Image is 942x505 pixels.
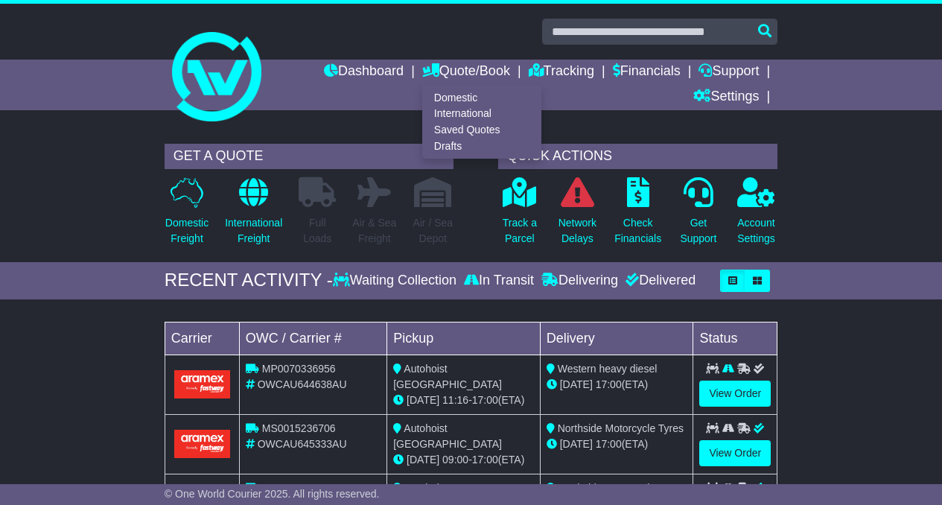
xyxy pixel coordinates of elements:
[498,144,777,169] div: QUICK ACTIONS
[472,394,498,406] span: 17:00
[407,454,439,466] span: [DATE]
[472,454,498,466] span: 17:00
[393,393,534,408] div: - (ETA)
[174,370,230,398] img: Aramex.png
[413,215,453,247] p: Air / Sea Depot
[699,440,771,466] a: View Order
[558,422,684,434] span: Northside Motorcycle Tyres
[225,215,282,247] p: International Freight
[393,422,502,450] span: Autohoist [GEOGRAPHIC_DATA]
[622,273,696,289] div: Delivered
[165,270,333,291] div: RECENT ACTIVITY -
[422,60,510,85] a: Quote/Book
[423,122,541,139] a: Saved Quotes
[165,215,209,247] p: Domestic Freight
[165,488,380,500] span: © One World Courier 2025. All rights reserved.
[547,436,687,452] div: (ETA)
[737,215,775,247] p: Account Settings
[258,438,347,450] span: OWCAU645333AU
[442,394,468,406] span: 11:16
[165,144,454,169] div: GET A QUOTE
[258,378,347,390] span: OWCAU644638AU
[596,438,622,450] span: 17:00
[423,89,541,106] a: Domestic
[558,363,658,375] span: Western heavy diesel
[680,215,716,247] p: Get Support
[299,215,336,247] p: Full Loads
[324,60,404,85] a: Dashboard
[262,363,336,375] span: MP0070336956
[352,215,396,247] p: Air & Sea Freight
[693,85,759,110] a: Settings
[393,363,502,390] span: Autohoist [GEOGRAPHIC_DATA]
[560,438,593,450] span: [DATE]
[693,322,777,355] td: Status
[679,177,717,255] a: GetSupport
[558,177,597,255] a: NetworkDelays
[387,322,541,355] td: Pickup
[423,138,541,154] a: Drafts
[614,215,661,247] p: Check Financials
[558,215,596,247] p: Network Delays
[547,377,687,393] div: (ETA)
[165,322,239,355] td: Carrier
[224,177,283,255] a: InternationalFreight
[614,177,662,255] a: CheckFinancials
[698,60,759,85] a: Support
[174,430,230,457] img: Aramex.png
[540,322,693,355] td: Delivery
[407,394,439,406] span: [DATE]
[736,177,776,255] a: AccountSettings
[262,422,336,434] span: MS0015236706
[529,60,594,85] a: Tracking
[560,378,593,390] span: [DATE]
[423,106,541,122] a: International
[502,177,538,255] a: Track aParcel
[442,454,468,466] span: 09:00
[699,381,771,407] a: View Order
[262,482,340,494] span: OWS000645236
[333,273,460,289] div: Waiting Collection
[422,85,541,159] div: Quote/Book
[165,177,209,255] a: DomesticFreight
[393,452,534,468] div: - (ETA)
[460,273,538,289] div: In Transit
[613,60,681,85] a: Financials
[538,273,622,289] div: Delivering
[503,215,537,247] p: Track a Parcel
[596,378,622,390] span: 17:00
[239,322,386,355] td: OWC / Carrier #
